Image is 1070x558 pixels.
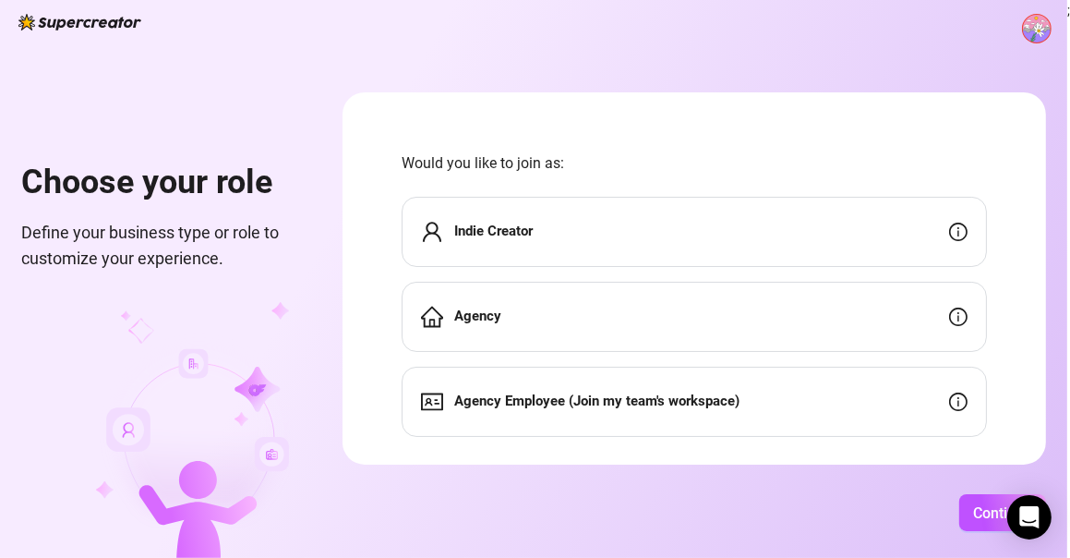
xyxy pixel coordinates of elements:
span: Continue [973,504,1032,522]
img: ACg8ocIYCDD_W0iuNpWw4yL99PmIlk-mN1fb0aZmj3Wg-En5J3IQ2D0=s96-c [1023,15,1051,42]
h1: Choose your role [21,163,298,203]
span: idcard [421,391,443,413]
span: info-circle [949,308,968,326]
span: Define your business type or role to customize your experience. [21,220,298,273]
strong: Agency Employee (Join my team's workspace) [454,393,739,409]
strong: Indie Creator [454,223,533,239]
img: logo [18,14,141,30]
span: user [421,221,443,243]
div: Open Intercom Messenger [1007,495,1052,540]
strong: Agency [454,308,501,324]
span: home [421,306,443,328]
span: info-circle [949,223,968,241]
span: info-circle [949,393,968,411]
span: Would you like to join as: [402,152,987,175]
button: Continue [959,494,1046,531]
